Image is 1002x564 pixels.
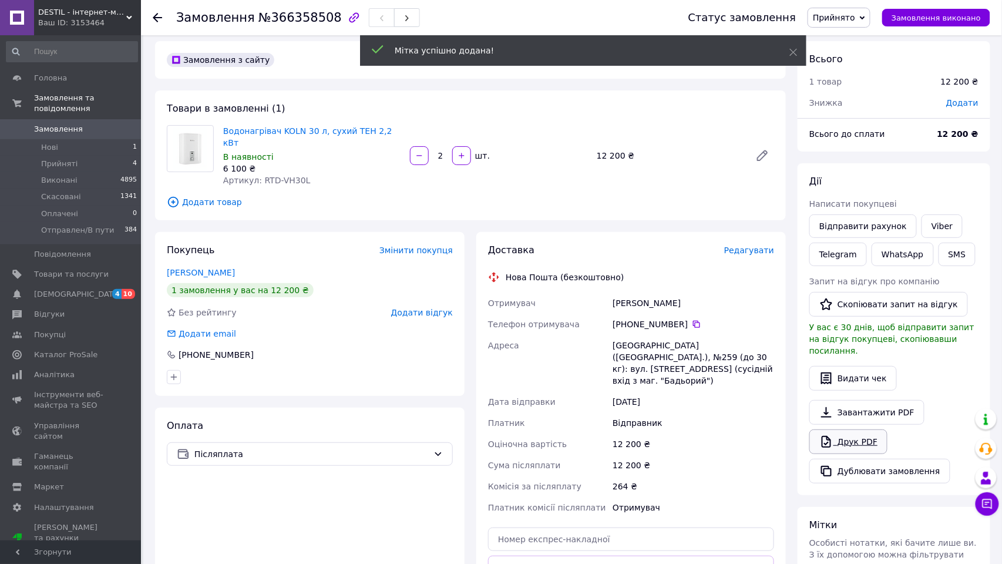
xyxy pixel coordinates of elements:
span: Адреса [488,341,519,350]
span: Оплачені [41,209,78,219]
span: Написати покупцеві [809,199,897,209]
span: Товари та послуги [34,269,109,280]
input: Пошук [6,41,138,62]
span: Відгуки [34,309,65,320]
span: Оціночна вартість [488,439,567,449]
span: Доставка [488,244,534,256]
button: Дублювати замовлення [809,459,950,484]
span: Без рейтингу [179,308,237,317]
span: Додати [946,98,979,108]
div: 264 ₴ [610,476,776,497]
div: 1 замовлення у вас на 12 200 ₴ [167,283,314,297]
span: Платник комісії післяплати [488,503,606,512]
span: Змінити покупця [379,246,453,255]
div: Замовлення з сайту [167,53,274,67]
span: Гаманець компанії [34,451,109,472]
span: Покупці [34,330,66,340]
span: Прийнято [813,13,855,22]
span: Замовлення [34,124,83,135]
div: [DATE] [610,391,776,412]
span: 0 [133,209,137,219]
span: Дата відправки [488,397,556,407]
span: Знижка [809,98,843,108]
div: [GEOGRAPHIC_DATA] ([GEOGRAPHIC_DATA].), №259 (до 30 кг): вул. [STREET_ADDRESS] (сусідній вхід з м... [610,335,776,391]
a: Завантажити PDF [809,400,924,425]
b: 12 200 ₴ [937,129,979,139]
span: Налаштування [34,502,94,513]
div: Додати email [166,328,237,340]
span: Оплата [167,420,203,431]
a: Редагувати [751,144,774,167]
div: [PHONE_NUMBER] [177,349,255,361]
span: 384 [125,225,137,236]
span: Телефон отримувача [488,320,580,329]
span: Платник [488,418,525,428]
span: Замовлення виконано [892,14,981,22]
div: 6 100 ₴ [223,163,401,174]
span: Виконані [41,175,78,186]
span: Сума післяплати [488,461,561,470]
span: Головна [34,73,67,83]
span: 1341 [120,192,137,202]
div: Ваш ID: 3153464 [38,18,141,28]
a: Друк PDF [809,429,887,454]
span: Додати відгук [391,308,453,317]
button: Скопіювати запит на відгук [809,292,968,317]
span: Товари в замовленні (1) [167,103,285,114]
span: Управління сайтом [34,421,109,442]
span: №366358508 [258,11,342,25]
span: Каталог ProSale [34,350,97,360]
a: Viber [922,214,963,238]
button: Чат з покупцем [976,492,999,516]
span: Комісія за післяплату [488,482,581,491]
button: SMS [939,243,976,266]
span: [DEMOGRAPHIC_DATA] [34,289,121,300]
span: Післяплата [194,448,429,461]
span: Маркет [34,482,64,492]
div: [PHONE_NUMBER] [613,318,774,330]
div: Мітка успішно додана! [395,45,760,56]
div: 12 200 ₴ [610,455,776,476]
span: Редагувати [724,246,774,255]
div: Отримувач [610,497,776,518]
span: Артикул: RTD-VH30L [223,176,311,185]
span: Скасовані [41,192,81,202]
span: 1 товар [809,77,842,86]
img: Водонагрівач KOLN 30 л, сухий ТЕН 2,2 кВт [173,126,207,172]
span: Додати товар [167,196,774,209]
span: 1 [133,142,137,153]
div: Повернутися назад [153,12,162,23]
span: Замовлення та повідомлення [34,93,141,114]
span: 4895 [120,175,137,186]
span: 4 [133,159,137,169]
span: 10 [122,289,135,299]
span: Всього [809,53,843,65]
div: 12 200 ₴ [941,76,979,88]
span: Всього до сплати [809,129,885,139]
div: Статус замовлення [688,12,796,23]
span: Покупець [167,244,215,256]
a: WhatsApp [872,243,933,266]
a: Водонагрівач KOLN 30 л, сухий ТЕН 2,2 кВт [223,126,392,147]
span: 4 [112,289,122,299]
div: Нова Пошта (безкоштовно) [503,271,627,283]
div: Відправник [610,412,776,434]
span: Запит на відгук про компанію [809,277,940,286]
button: Видати чек [809,366,897,391]
span: Отправлен/В пути [41,225,115,236]
button: Замовлення виконано [882,9,990,26]
span: DESTIL - інтернет-магазин сантехніки [38,7,126,18]
input: Номер експрес-накладної [488,528,774,551]
span: Аналітика [34,370,75,380]
div: 12 200 ₴ [610,434,776,455]
span: У вас є 30 днів, щоб відправити запит на відгук покупцеві, скопіювавши посилання. [809,323,974,355]
span: [PERSON_NAME] та рахунки [34,522,109,555]
span: Прийняті [41,159,78,169]
div: Додати email [177,328,237,340]
span: Отримувач [488,298,536,308]
div: [PERSON_NAME] [610,293,776,314]
span: Нові [41,142,58,153]
span: Замовлення [176,11,255,25]
a: Telegram [809,243,867,266]
span: Інструменти веб-майстра та SEO [34,390,109,411]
